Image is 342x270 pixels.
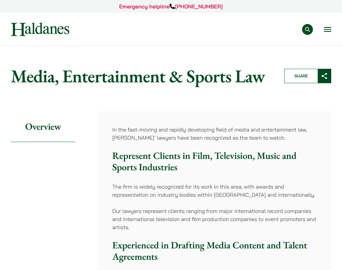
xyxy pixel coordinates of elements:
p: Our lawyers represent clients ranging from major international record companies and international... [112,207,317,231]
span: Share [285,69,318,83]
button: Share [284,69,331,83]
button: Open menu [324,27,331,32]
p: The firm is widely recognized for its work in this area, with awards and representation on indust... [112,183,317,199]
h1: Media, Entertainment & Sports Law [11,65,274,87]
h3: Represent Clients in Film, Television, Music and Sports Industries [112,150,317,173]
a: Emergency helpline[PHONE_NUMBER] [119,3,223,10]
img: Logo of Haldanes [11,23,69,36]
h2: Overview [11,111,75,142]
h3: Experienced in Drafting Media Content and Talent Agreements [112,239,317,262]
button: Search [302,24,313,35]
p: In the fast-moving and rapidly developing field of media and entertainment law, [PERSON_NAME]’ la... [112,126,317,142]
